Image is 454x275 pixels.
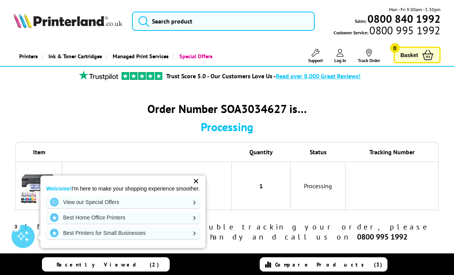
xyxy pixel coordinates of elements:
[48,46,102,66] span: Ink & Toner Cartridges
[232,162,290,210] td: 1
[106,46,172,66] a: Managed Print Services
[13,13,122,30] a: Printerland Logo
[57,261,159,268] span: Recently Viewed (2)
[46,227,200,239] a: Best Printers for Small Businesses
[334,57,346,63] span: Log In
[15,119,439,134] div: Processing
[308,57,323,63] span: Support
[166,72,361,80] a: Trust Score 5.0 - Our Customers Love Us -Read over 8,000 Great Reviews!
[358,49,380,63] a: Track Order
[15,142,62,162] th: Item
[276,72,361,80] span: Read over 8,000 Great Reviews!
[20,166,58,204] img: Epson EcoTank ET-18100
[132,12,315,31] input: Search product
[260,257,387,272] a: Compare Products (3)
[366,15,441,22] a: 0800 840 1992
[190,176,201,187] div: ✕
[368,27,440,34] span: 0800 995 1992
[46,196,200,208] a: View our Special Offers
[394,47,441,63] a: Basket 0
[367,12,441,26] b: 0800 840 1992
[389,6,441,13] span: Mon - Fri 9:00am - 5:30pm
[46,186,72,192] strong: Welcome!
[13,46,42,66] a: Printers
[334,27,440,36] span: Customer Service:
[172,46,216,66] a: Special Offers
[42,257,170,272] a: Recently Viewed (2)
[401,50,418,60] span: Basket
[232,142,290,162] th: Quantity
[357,232,407,242] b: 0800 995 1992
[275,261,382,268] span: Compare Products (3)
[15,101,439,116] div: Order Number SOA3034627 is…
[346,142,439,162] th: Tracking Number
[308,49,323,63] a: Support
[390,43,400,53] span: 0
[355,17,366,25] span: Sales:
[334,49,346,63] a: Log In
[46,211,200,224] a: Best Home Office Printers
[15,222,439,242] div: If you are still having trouble tracking your order, please have your order number handy and call...
[12,222,20,231] div: 3
[290,162,346,210] td: Processing
[122,72,162,80] img: trustpilot rating
[75,71,122,80] img: trustpilot rating
[42,46,106,66] a: Ink & Toner Cartridges
[13,13,122,28] img: Printerland Logo
[290,142,346,162] th: Status
[46,185,200,192] p: I'm here to make your shopping experience smoother.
